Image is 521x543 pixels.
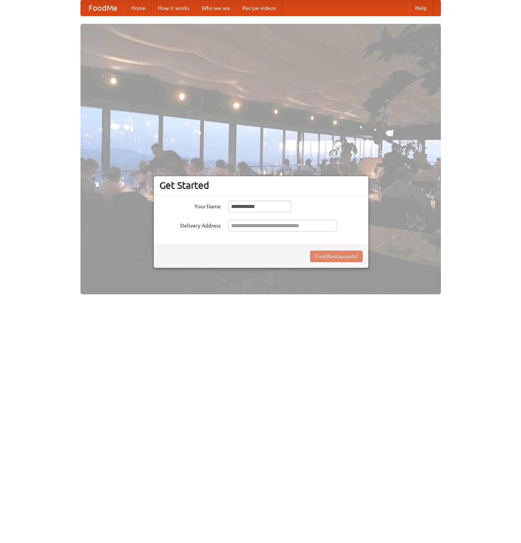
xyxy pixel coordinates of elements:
[81,0,125,16] a: FoodMe
[159,201,221,210] label: Your Name
[236,0,282,16] a: Recipe videos
[159,180,363,191] h3: Get Started
[159,220,221,229] label: Delivery Address
[125,0,152,16] a: Home
[152,0,196,16] a: How it works
[310,251,363,262] button: Find Restaurants!
[196,0,236,16] a: Who we are
[409,0,433,16] a: Help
